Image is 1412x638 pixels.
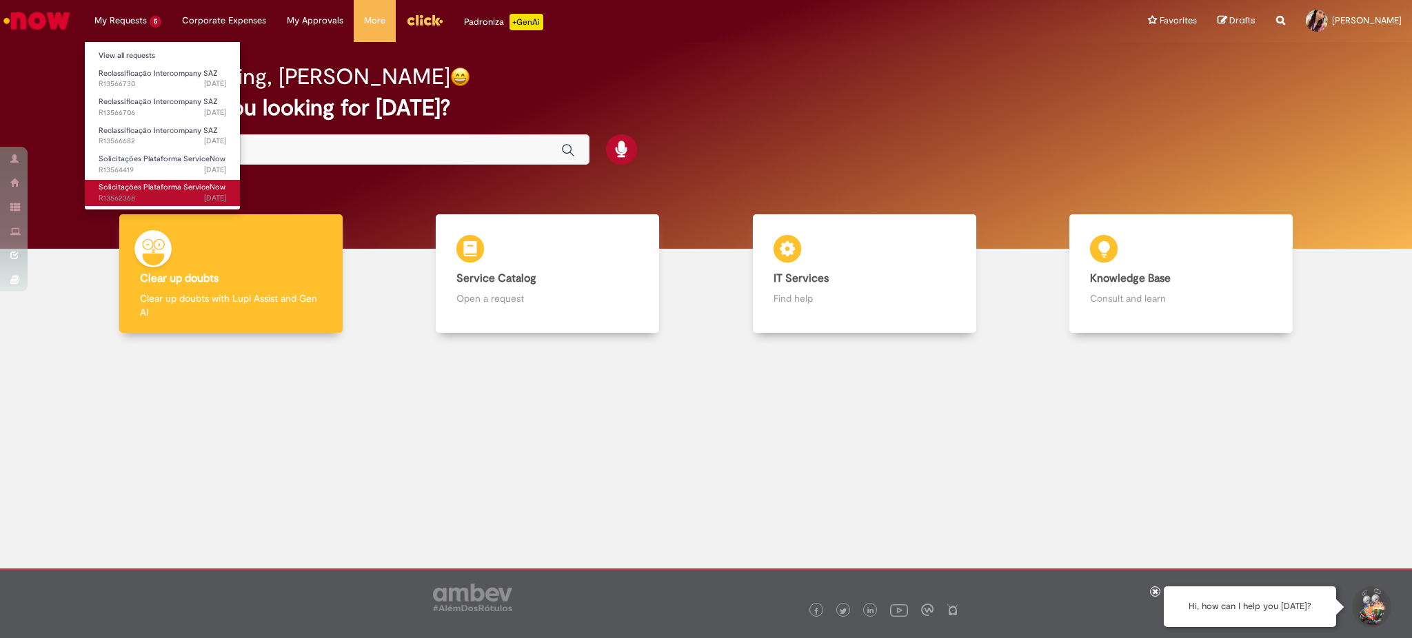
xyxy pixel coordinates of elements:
[1160,14,1197,28] span: Favorites
[456,271,536,285] b: Service Catalog
[99,68,218,79] span: Reclassificação Intercompany SAZ
[85,66,240,92] a: Open R13566730 : Reclassificação Intercompany SAZ
[99,79,226,90] span: R13566730
[406,10,443,30] img: click_logo_yellow_360x200.png
[99,96,218,107] span: Reclassificação Intercompany SAZ
[364,14,385,28] span: More
[124,65,450,89] h2: Good morning, [PERSON_NAME]
[85,48,240,63] a: View all requests
[921,604,934,616] img: logo_footer_workplace.png
[1164,586,1336,627] div: Hi, how can I help you [DATE]?
[204,165,226,175] span: [DATE]
[1023,214,1340,333] a: Knowledge Base Consult and learn
[204,107,226,118] time: 25/09/2025 13:49:05
[1350,586,1391,628] button: Start Support Conversation
[390,214,707,333] a: Service Catalog Open a request
[840,608,847,615] img: logo_footer_twitter.png
[204,136,226,146] time: 25/09/2025 13:43:31
[99,125,218,136] span: Reclassificação Intercompany SAZ
[85,94,240,120] a: Open R13566706 : Reclassificação Intercompany SAZ
[204,165,226,175] time: 24/09/2025 17:25:25
[140,291,322,319] p: Clear up doubts with Lupi Assist and Gen AI
[124,96,1289,120] h2: What are you looking for [DATE]?
[99,182,225,192] span: Solicitações Plataforma ServiceNow
[1090,291,1272,305] p: Consult and learn
[99,193,226,204] span: R13562368
[204,193,226,203] time: 24/09/2025 11:04:03
[287,14,343,28] span: My Approvals
[947,604,959,616] img: logo_footer_naosei.png
[204,136,226,146] span: [DATE]
[182,14,266,28] span: Corporate Expenses
[140,271,219,285] b: Clear up doubts
[99,154,225,164] span: Solicitações Plataforma ServiceNow
[99,107,226,119] span: R13566706
[890,601,908,619] img: logo_footer_youtube.png
[1090,271,1171,285] b: Knowledge Base
[85,152,240,177] a: Open R13564419 : Solicitações Plataforma ServiceNow
[85,123,240,149] a: Open R13566682 : Reclassificação Intercompany SAZ
[204,79,226,89] time: 25/09/2025 13:53:17
[1,7,72,34] img: ServiceNow
[867,607,874,615] img: logo_footer_linkedin.png
[72,214,390,333] a: Clear up doubts Clear up doubts with Lupi Assist and Gen AI
[94,14,147,28] span: My Requests
[450,67,470,87] img: happy-face.png
[813,608,820,615] img: logo_footer_facebook.png
[99,165,226,176] span: R13564419
[1332,14,1402,26] span: [PERSON_NAME]
[150,16,161,28] span: 5
[433,584,512,611] img: logo_footer_ambev_rotulo_gray.png
[456,291,638,305] p: Open a request
[84,41,241,210] ul: My Requests
[706,214,1023,333] a: IT Services Find help
[99,136,226,147] span: R13566682
[1218,14,1255,28] a: Drafts
[774,271,829,285] b: IT Services
[204,79,226,89] span: [DATE]
[1229,14,1255,27] span: Drafts
[510,14,543,30] p: +GenAi
[204,107,226,118] span: [DATE]
[774,291,956,305] p: Find help
[464,14,543,30] div: Padroniza
[85,180,240,205] a: Open R13562368 : Solicitações Plataforma ServiceNow
[204,193,226,203] span: [DATE]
